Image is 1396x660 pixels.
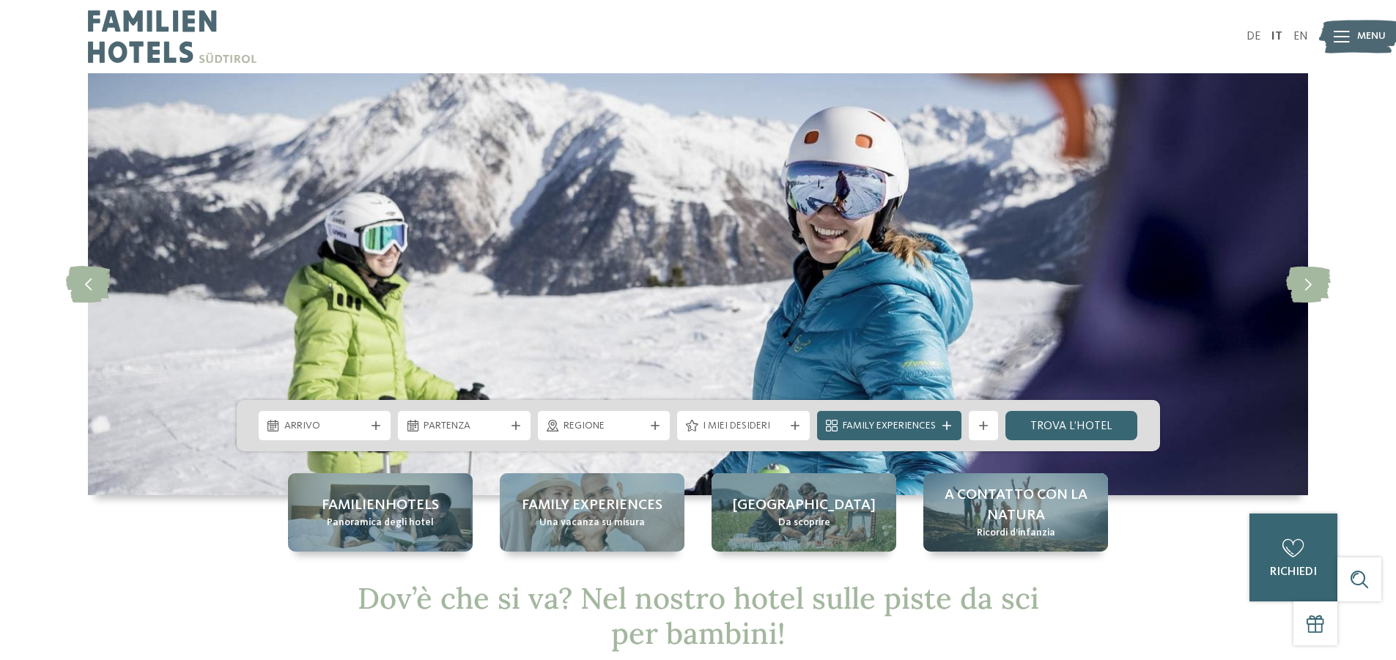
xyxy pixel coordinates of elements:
span: Dov’è che si va? Nel nostro hotel sulle piste da sci per bambini! [358,579,1039,652]
span: Ricordi d’infanzia [977,526,1055,541]
a: Hotel sulle piste da sci per bambini: divertimento senza confini Family experiences Una vacanza s... [500,473,684,552]
span: Family Experiences [843,419,936,434]
a: Hotel sulle piste da sci per bambini: divertimento senza confini A contatto con la natura Ricordi... [923,473,1108,552]
a: EN [1293,31,1308,42]
span: Da scoprire [778,516,830,530]
span: [GEOGRAPHIC_DATA] [733,495,876,516]
span: Partenza [424,419,505,434]
a: DE [1247,31,1260,42]
a: trova l’hotel [1005,411,1138,440]
span: I miei desideri [703,419,784,434]
span: A contatto con la natura [938,485,1093,526]
span: Menu [1357,29,1386,44]
a: richiedi [1249,513,1337,601]
span: richiedi [1270,566,1317,578]
span: Family experiences [522,495,662,516]
a: Hotel sulle piste da sci per bambini: divertimento senza confini [GEOGRAPHIC_DATA] Da scoprire [712,473,896,552]
span: Arrivo [284,419,366,434]
span: Familienhotels [322,495,439,516]
a: IT [1271,31,1282,42]
span: Una vacanza su misura [539,516,645,530]
img: Hotel sulle piste da sci per bambini: divertimento senza confini [88,73,1308,495]
a: Hotel sulle piste da sci per bambini: divertimento senza confini Familienhotels Panoramica degli ... [288,473,473,552]
span: Regione [564,419,645,434]
span: Panoramica degli hotel [327,516,434,530]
